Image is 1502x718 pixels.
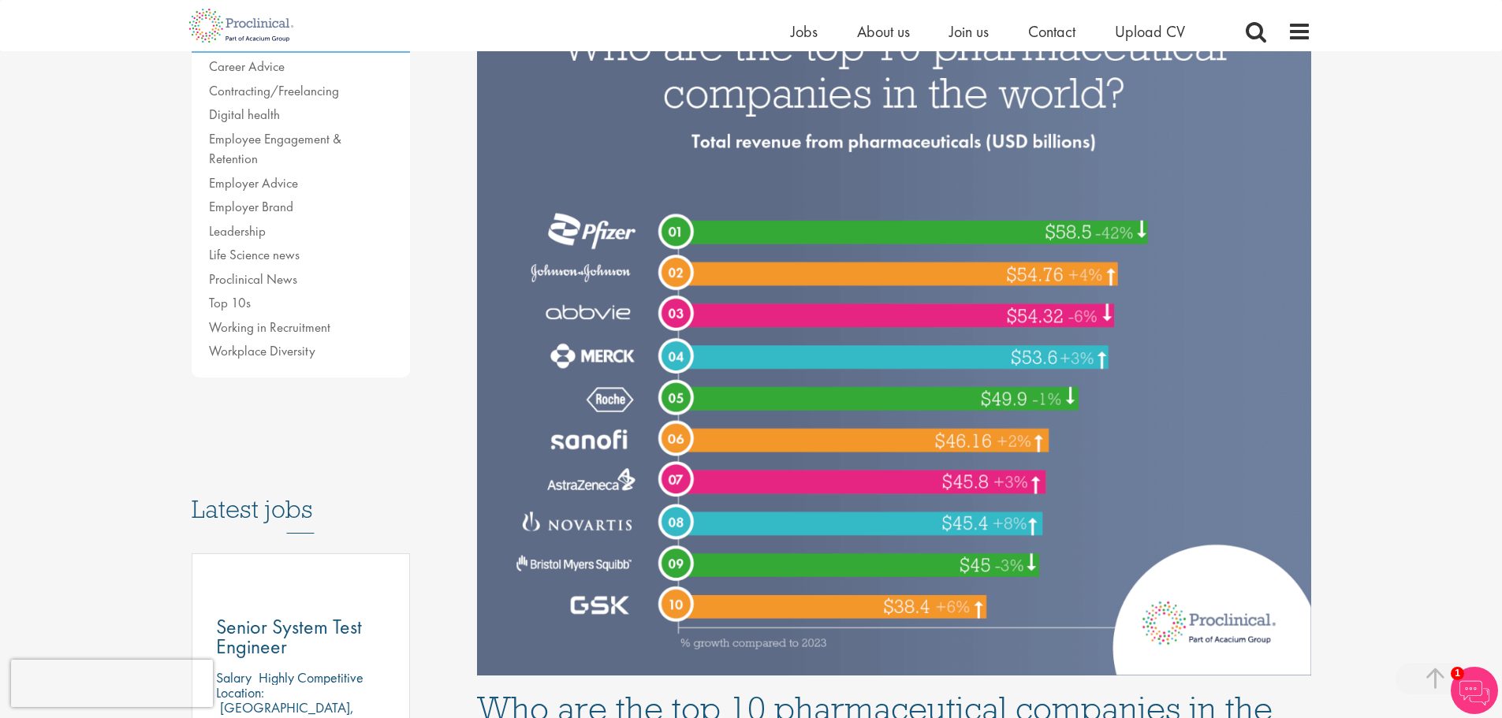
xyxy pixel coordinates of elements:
a: Senior System Test Engineer [216,617,386,657]
a: Jobs [791,21,818,42]
a: Life Science news [209,246,300,263]
a: Top 10s [209,294,251,311]
img: Chatbot [1451,667,1498,714]
iframe: reCAPTCHA [11,660,213,707]
a: Employer Advice [209,174,298,192]
a: Employer Brand [209,198,293,215]
p: Highly Competitive [259,668,363,686]
a: Contact [1028,21,1075,42]
a: Working in Recruitment [209,318,330,336]
span: Salary [216,668,252,686]
a: Proclinical News [209,270,297,288]
a: About us [857,21,910,42]
a: Workplace Diversity [209,342,315,359]
span: 1 [1451,667,1464,680]
a: Career Advice [209,58,285,75]
span: Senior System Test Engineer [216,613,362,660]
a: Digital health [209,106,280,123]
span: Location: [216,683,264,701]
h3: Latest jobs [192,456,411,534]
a: Employee Engagement & Retention [209,130,341,168]
a: Contracting/Freelancing [209,82,339,99]
a: Join us [949,21,989,42]
a: Upload CV [1115,21,1185,42]
a: Leadership [209,222,266,240]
